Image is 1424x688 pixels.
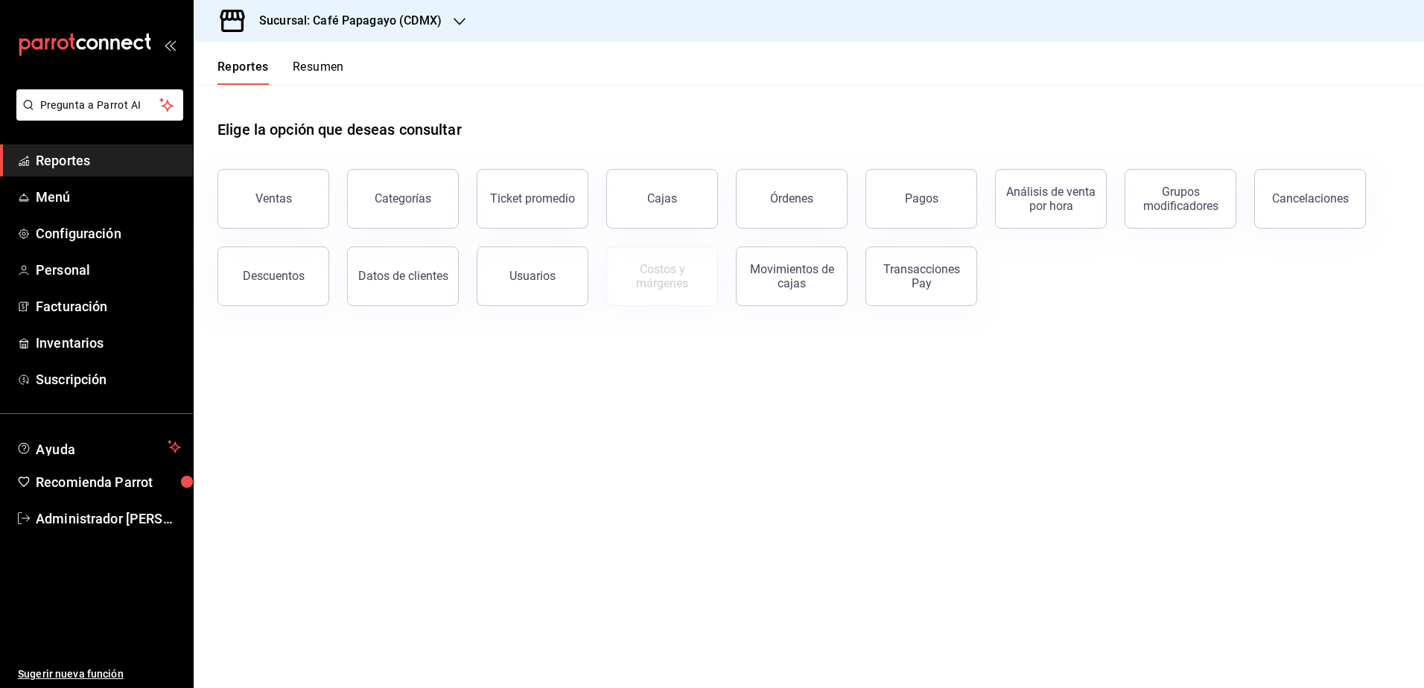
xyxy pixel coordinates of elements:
h3: Sucursal: Café Papagayo (CDMX) [247,12,442,30]
button: Movimientos de cajas [736,246,848,306]
div: Pagos [905,191,938,206]
button: Análisis de venta por hora [995,169,1107,229]
span: Configuración [36,223,181,243]
span: Inventarios [36,333,181,353]
span: Suscripción [36,369,181,389]
div: Descuentos [243,269,305,283]
span: Ayuda [36,438,162,456]
div: Órdenes [770,191,813,206]
div: Cajas [647,190,678,208]
span: Menú [36,187,181,207]
button: Contrata inventarios para ver este reporte [606,246,718,306]
button: Categorías [347,169,459,229]
button: Usuarios [477,246,588,306]
div: Datos de clientes [358,269,448,283]
button: open_drawer_menu [164,39,176,51]
h1: Elige la opción que deseas consultar [217,118,462,141]
div: Análisis de venta por hora [1005,185,1097,213]
div: navigation tabs [217,60,344,85]
button: Transacciones Pay [865,246,977,306]
button: Resumen [293,60,344,85]
div: Usuarios [509,269,556,283]
span: Recomienda Parrot [36,472,181,492]
div: Grupos modificadores [1134,185,1227,213]
button: Cancelaciones [1254,169,1366,229]
a: Pregunta a Parrot AI [10,108,183,124]
button: Reportes [217,60,269,85]
div: Ticket promedio [490,191,575,206]
button: Pregunta a Parrot AI [16,89,183,121]
div: Ventas [255,191,292,206]
div: Cancelaciones [1272,191,1349,206]
a: Cajas [606,169,718,229]
button: Datos de clientes [347,246,459,306]
button: Pagos [865,169,977,229]
span: Facturación [36,296,181,316]
span: Reportes [36,150,181,171]
div: Movimientos de cajas [746,262,838,290]
div: Categorías [375,191,431,206]
div: Costos y márgenes [616,262,708,290]
span: Administrador [PERSON_NAME] [36,509,181,529]
button: Descuentos [217,246,329,306]
button: Grupos modificadores [1125,169,1236,229]
span: Sugerir nueva función [18,666,181,682]
span: Personal [36,260,181,280]
button: Órdenes [736,169,848,229]
div: Transacciones Pay [875,262,967,290]
button: Ticket promedio [477,169,588,229]
span: Pregunta a Parrot AI [40,98,160,113]
button: Ventas [217,169,329,229]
